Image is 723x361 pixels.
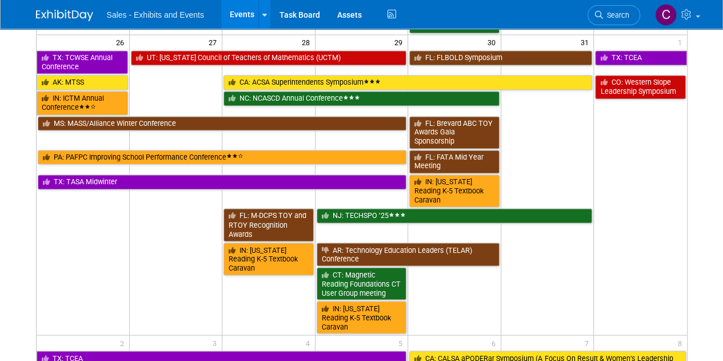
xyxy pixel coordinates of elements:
[579,35,593,49] span: 31
[409,116,500,149] a: FL: Brevard ABC TOY Awards Gala Sponsorship
[36,10,93,21] img: ExhibitDay
[115,35,129,49] span: 26
[393,35,408,49] span: 29
[677,35,687,49] span: 1
[38,174,407,189] a: TX: TASA Midwinter
[223,243,314,275] a: IN: [US_STATE] Reading K-5 Textbook Caravan
[583,335,593,350] span: 7
[223,91,500,106] a: NC: NCASCD Annual Conference
[490,335,501,350] span: 6
[119,335,129,350] span: 2
[588,5,640,25] a: Search
[38,150,407,165] a: PA: PAFPC Improving School Performance Conference
[37,75,128,90] a: AK: MTSS
[603,11,629,19] span: Search
[655,4,677,26] img: Christine Lurz
[409,50,592,65] a: FL: FLBOLD Symposium
[317,301,407,334] a: IN: [US_STATE] Reading K-5 Textbook Caravan
[595,50,686,65] a: TX: TCEA
[301,35,315,49] span: 28
[37,91,128,114] a: IN: ICTM Annual Conference
[409,150,500,173] a: FL: FATA Mid Year Meeting
[107,10,204,19] span: Sales - Exhibits and Events
[317,243,500,266] a: AR: Technology Education Leaders (TELAR) Conference
[131,50,407,65] a: UT: [US_STATE] Council of Teachers of Mathematics (UCTM)
[38,116,407,131] a: MS: MASS/Alliance Winter Conference
[305,335,315,350] span: 4
[595,75,685,98] a: CO: Western Slope Leadership Symposium
[211,335,222,350] span: 3
[317,208,593,223] a: NJ: TECHSPO ’25
[223,208,314,241] a: FL: M-DCPS TOY and RTOY Recognition Awards
[207,35,222,49] span: 27
[409,174,500,207] a: IN: [US_STATE] Reading K-5 Textbook Caravan
[677,335,687,350] span: 8
[317,267,407,300] a: CT: Magnetic Reading Foundations CT User Group meeting
[397,335,408,350] span: 5
[223,75,592,90] a: CA: ACSA Superintendents Symposium
[486,35,501,49] span: 30
[37,50,128,74] a: TX: TCWSE Annual Conference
